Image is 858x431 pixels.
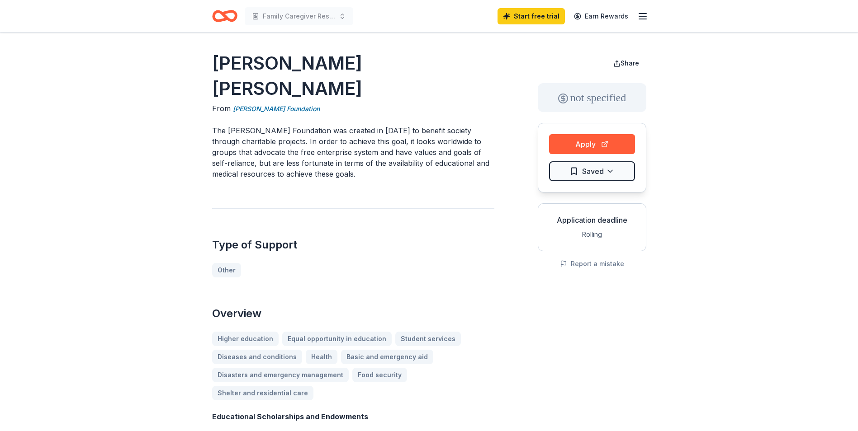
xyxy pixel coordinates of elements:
[212,306,494,321] h2: Overview
[233,103,320,114] a: [PERSON_NAME] Foundation
[538,83,646,112] div: not specified
[212,5,237,27] a: Home
[621,59,639,67] span: Share
[212,238,494,252] h2: Type of Support
[245,7,353,25] button: Family Caregiver Respite
[263,11,335,22] span: Family Caregiver Respite
[545,229,639,240] div: Rolling
[569,8,634,24] a: Earn Rewards
[212,263,241,277] a: Other
[582,165,604,177] span: Saved
[498,8,565,24] a: Start free trial
[212,412,368,421] strong: Educational Scholarships and Endowments
[545,215,639,225] div: Application deadline
[606,54,646,72] button: Share
[212,51,494,101] h1: [PERSON_NAME] [PERSON_NAME]
[560,258,624,269] button: Report a mistake
[212,103,494,114] div: From
[549,161,635,181] button: Saved
[212,125,494,179] p: The [PERSON_NAME] Foundation was created in [DATE] to benefit society through charitable projects...
[549,134,635,154] button: Apply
